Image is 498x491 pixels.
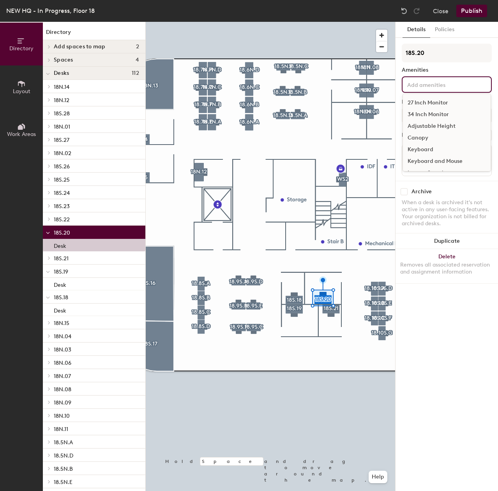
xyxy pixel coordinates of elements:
span: Add spaces to map [54,44,106,50]
span: 18N.12 [54,97,69,104]
span: 4 [136,57,139,63]
div: Amenities [402,67,492,73]
p: Desk [54,240,66,249]
span: 18N.09 [54,399,71,406]
input: Add amenities [406,79,476,89]
span: 18S.25 [54,177,70,183]
img: Undo [400,7,408,15]
button: Close [433,5,449,17]
span: 18N.01 [54,124,70,130]
span: 18S.18 [54,294,68,301]
button: Duplicate [396,233,498,249]
span: 18.5N.B [54,466,73,472]
span: Directory [9,45,34,52]
button: Hoteled [402,108,492,122]
div: Removes all associated reservation and assignment information [400,261,493,276]
div: Desk Type [402,99,492,105]
div: Laptop Stand [403,167,491,179]
span: 18N.04 [54,333,71,340]
div: Archive [411,189,432,195]
span: 18N.11 [54,426,68,433]
img: Redo [413,7,420,15]
p: Desk [54,279,66,288]
span: Desks [54,70,69,76]
p: Desk [54,305,66,314]
div: 27 Inch Monitor [403,97,491,109]
span: 18N.06 [54,360,71,366]
div: Desks [402,132,417,138]
span: 18N.10 [54,413,70,419]
button: Policies [430,22,459,38]
span: 18S.21 [54,255,69,262]
span: 18N.03 [54,346,71,353]
span: 112 [132,70,139,76]
span: 18S.20 [54,230,70,236]
span: 2 [136,44,139,50]
span: 18N.15 [54,320,69,327]
div: Keyboard [403,144,491,155]
span: 18S.27 [54,137,69,143]
span: 18N.08 [54,386,71,393]
button: DeleteRemoves all associated reservation and assignment information [396,249,498,283]
span: Layout [13,88,30,95]
div: Canopy [403,132,491,144]
button: Details [403,22,430,38]
div: Keyboard and Mouse [403,155,491,167]
span: 18S.28 [54,110,70,117]
span: 18N.07 [54,373,71,380]
div: 34 Inch Monitor [403,109,491,120]
span: 18S.22 [54,216,70,223]
div: When a desk is archived it's not active in any user-facing features. Your organization is not bil... [402,199,492,227]
span: Work Areas [7,131,36,138]
span: 18S.19 [54,268,68,275]
span: 18N.02 [54,150,71,157]
span: 18.5N.A [54,439,73,446]
button: Publish [456,5,487,17]
span: 18S.23 [54,203,70,210]
span: 18.5N.E [54,479,72,486]
button: Help [369,471,387,483]
div: Adjustable Height [403,120,491,132]
span: Spaces [54,57,73,63]
h1: Directory [43,28,145,40]
span: 18S.26 [54,163,70,170]
span: 18S.24 [54,190,70,196]
span: 18.5N.D [54,452,73,459]
span: 18N.14 [54,84,69,90]
div: NEW HQ - In Progress, Floor 18 [6,6,95,16]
